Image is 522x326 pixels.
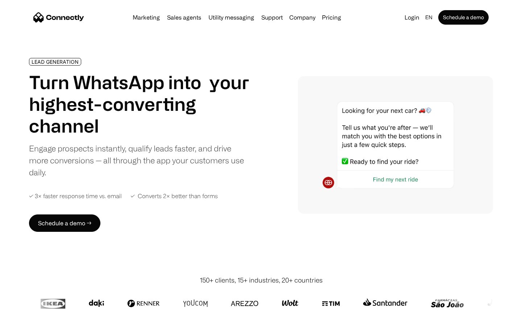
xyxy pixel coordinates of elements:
[402,12,422,22] a: Login
[14,313,43,323] ul: Language list
[29,193,122,200] div: ✓ 3× faster response time vs. email
[29,71,249,137] h1: Turn WhatsApp into your highest-converting channel
[164,14,204,20] a: Sales agents
[206,14,257,20] a: Utility messaging
[130,193,218,200] div: ✓ Converts 2× better than forms
[438,10,489,25] a: Schedule a demo
[7,313,43,323] aside: Language selected: English
[258,14,286,20] a: Support
[200,275,323,285] div: 150+ clients, 15+ industries, 20+ countries
[130,14,163,20] a: Marketing
[425,12,432,22] div: en
[29,214,100,232] a: Schedule a demo →
[289,12,315,22] div: Company
[319,14,344,20] a: Pricing
[32,59,79,64] div: LEAD GENERATION
[29,142,249,178] div: Engage prospects instantly, qualify leads faster, and drive more conversions — all through the ap...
